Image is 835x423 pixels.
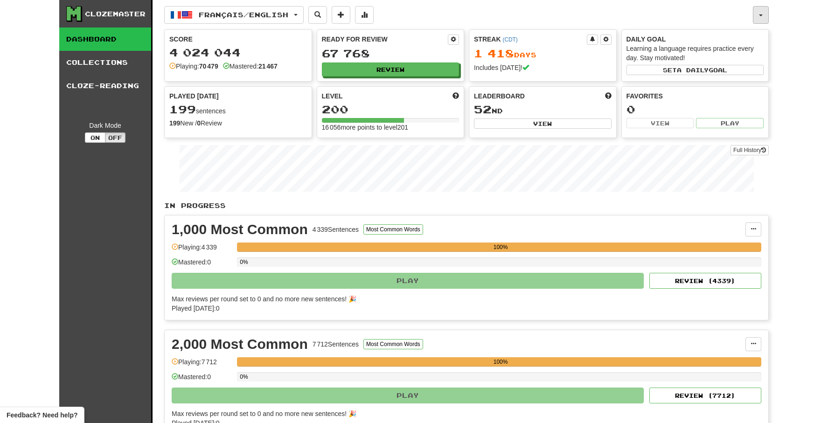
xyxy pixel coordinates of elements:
div: Clozemaster [85,9,146,19]
span: a daily [677,67,709,73]
div: 4 339 Sentences [313,225,359,234]
a: Collections [59,51,151,74]
button: Play [172,273,644,289]
div: 100% [240,357,761,367]
div: Streak [474,35,587,44]
div: New / Review [169,118,307,128]
button: Most Common Words [363,339,423,349]
strong: 70 479 [199,62,218,70]
div: Mastered: [223,62,278,71]
strong: 199 [169,119,180,127]
a: Cloze-Reading [59,74,151,97]
div: 0 [626,104,764,115]
p: In Progress [164,201,769,210]
div: Mastered: 0 [172,257,232,273]
div: Max reviews per round set to 0 and no more new sentences! 🎉 [172,409,756,418]
div: Playing: 7 712 [172,357,232,373]
span: Open feedback widget [7,410,77,420]
span: 52 [474,103,492,116]
a: (CDT) [502,36,517,43]
div: Dark Mode [66,121,144,130]
div: 67 768 [322,48,459,59]
span: 199 [169,103,196,116]
span: Score more points to level up [452,91,459,101]
button: View [474,118,612,129]
div: 4 024 044 [169,47,307,58]
button: Review [322,62,459,76]
button: View [626,118,694,128]
button: Review (4339) [649,273,761,289]
div: nd [474,104,612,116]
strong: 0 [197,119,201,127]
div: Max reviews per round set to 0 and no more new sentences! 🎉 [172,294,756,304]
button: Français/English [164,6,304,24]
strong: 21 467 [258,62,278,70]
span: Level [322,91,343,101]
span: Played [DATE] [169,91,219,101]
div: Includes [DATE]! [474,63,612,72]
div: Playing: [169,62,218,71]
div: 7 712 Sentences [313,340,359,349]
button: Play [172,388,644,403]
span: Français / English [199,11,288,19]
div: Ready for Review [322,35,448,44]
div: Score [169,35,307,44]
button: More stats [355,6,374,24]
div: 2,000 Most Common [172,337,308,351]
div: Daily Goal [626,35,764,44]
div: 16 056 more points to level 201 [322,123,459,132]
button: Play [696,118,764,128]
button: Review (7712) [649,388,761,403]
button: Add sentence to collection [332,6,350,24]
div: sentences [169,104,307,116]
div: Mastered: 0 [172,372,232,388]
button: Seta dailygoal [626,65,764,75]
div: Favorites [626,91,764,101]
span: 1 418 [474,47,514,60]
span: Leaderboard [474,91,525,101]
div: Playing: 4 339 [172,243,232,258]
button: Most Common Words [363,224,423,235]
a: Dashboard [59,28,151,51]
div: 200 [322,104,459,115]
span: This week in points, UTC [605,91,612,101]
div: 1,000 Most Common [172,222,308,236]
button: Search sentences [308,6,327,24]
span: Played [DATE]: 0 [172,305,219,312]
button: On [85,132,105,143]
div: Day s [474,48,612,60]
button: Off [105,132,125,143]
a: Full History [731,145,769,155]
div: 100% [240,243,761,252]
div: Learning a language requires practice every day. Stay motivated! [626,44,764,62]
